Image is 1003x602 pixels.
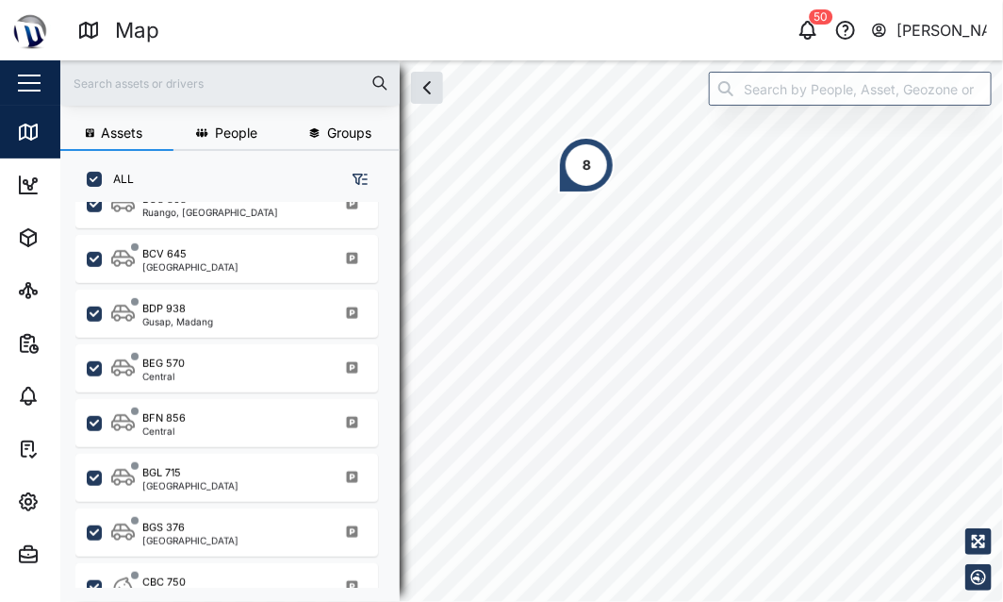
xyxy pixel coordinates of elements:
div: 50 [810,9,833,25]
canvas: Map [60,60,1003,602]
div: 8 [583,155,591,176]
div: Alarms [49,386,107,407]
div: Ruango, [GEOGRAPHIC_DATA] [142,208,278,217]
div: Central [142,372,185,381]
div: BGL 715 [142,465,181,481]
div: Assets [49,227,107,248]
img: Main Logo [9,9,51,51]
div: Tasks [49,439,101,460]
div: [GEOGRAPHIC_DATA] [142,262,238,272]
div: Dashboard [49,175,134,195]
div: [GEOGRAPHIC_DATA] [142,536,238,545]
div: Map marker [558,137,615,193]
button: [PERSON_NAME] [870,17,988,43]
div: BFN 856 [142,410,186,426]
div: Sites [49,280,94,301]
div: Central [142,426,186,436]
div: [GEOGRAPHIC_DATA] [142,481,238,491]
div: BCV 645 [142,246,187,262]
div: Reports [49,333,113,354]
div: Settings [49,492,116,512]
div: Map [49,122,91,142]
div: Gusap, Madang [142,317,213,326]
div: BEG 570 [142,356,185,372]
span: Assets [101,126,142,140]
span: Groups [327,126,371,140]
div: BDP 938 [142,301,186,317]
div: Map [115,14,159,47]
div: CBC 750 [142,575,186,591]
input: Search assets or drivers [72,69,388,97]
span: People [216,126,258,140]
input: Search by People, Asset, Geozone or Place [709,72,992,106]
div: BGS 376 [142,520,185,536]
div: [PERSON_NAME] [897,19,988,42]
label: ALL [102,172,134,187]
div: Admin [49,544,105,565]
div: grid [75,202,399,588]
